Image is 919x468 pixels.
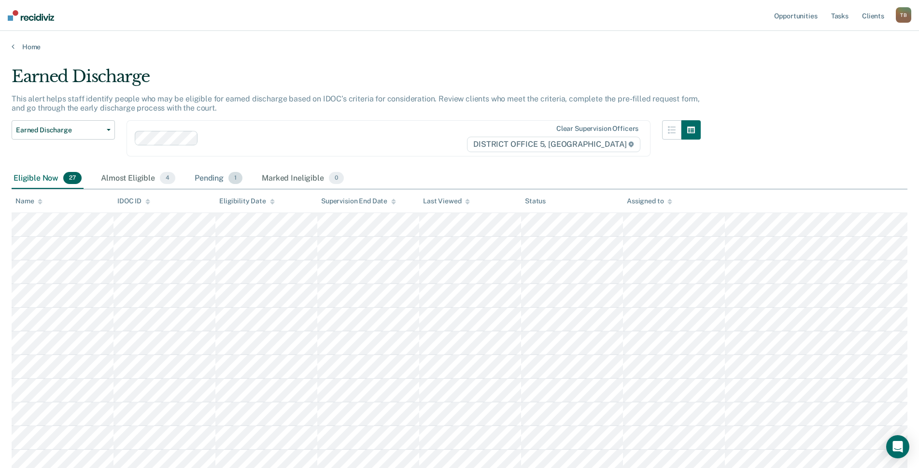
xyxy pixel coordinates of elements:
[16,126,103,134] span: Earned Discharge
[321,197,396,205] div: Supervision End Date
[886,435,909,458] div: Open Intercom Messenger
[467,137,640,152] span: DISTRICT OFFICE 5, [GEOGRAPHIC_DATA]
[8,10,54,21] img: Recidiviz
[12,168,84,189] div: Eligible Now27
[556,125,638,133] div: Clear supervision officers
[627,197,672,205] div: Assigned to
[99,168,177,189] div: Almost Eligible4
[12,94,700,113] p: This alert helps staff identify people who may be eligible for earned discharge based on IDOC’s c...
[896,7,911,23] div: T B
[12,120,115,140] button: Earned Discharge
[228,172,242,184] span: 1
[423,197,470,205] div: Last Viewed
[12,43,907,51] a: Home
[896,7,911,23] button: TB
[160,172,175,184] span: 4
[117,197,150,205] div: IDOC ID
[260,168,346,189] div: Marked Ineligible0
[63,172,82,184] span: 27
[219,197,275,205] div: Eligibility Date
[15,197,42,205] div: Name
[329,172,344,184] span: 0
[193,168,244,189] div: Pending1
[525,197,546,205] div: Status
[12,67,701,94] div: Earned Discharge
